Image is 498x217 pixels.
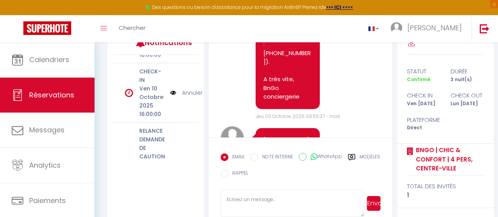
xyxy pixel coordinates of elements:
img: ... [391,22,402,34]
div: 1 [407,191,484,200]
label: WhatsApp [307,153,342,161]
span: Jeu 09 Octobre 2025 09:55:37 - mail [256,113,340,120]
div: 3 nuit(s) [445,76,489,83]
div: check in [402,91,445,100]
h3: Notifications [145,34,181,51]
span: Réservations [29,90,74,100]
a: Annuler [182,89,203,97]
div: total des invités [407,182,484,191]
div: Ven [DATE] [402,100,445,108]
label: NOTE INTERNE [258,153,293,162]
span: Confirmé [407,76,430,83]
button: Envoyer [367,196,381,211]
img: Super Booking [23,21,71,35]
div: check out [445,91,489,100]
label: RAPPEL [228,170,248,178]
span: Paiements [29,196,66,205]
a: BnGo | Chic & Confort | 4 pers, Centre-ville [413,146,484,173]
img: logout [480,24,489,33]
div: Plateforme [402,115,445,125]
img: avatar.png [221,126,244,149]
div: Direct [402,124,445,132]
p: CHECK-IN [139,67,165,84]
div: statut [402,67,445,76]
div: Lun [DATE] [445,100,489,108]
label: EMAIL [228,153,245,162]
span: Calendriers [29,55,69,64]
span: [PERSON_NAME] [407,23,462,33]
a: Chercher [113,15,151,42]
span: Analytics [29,160,61,170]
a: >>> ICI <<<< [326,4,353,10]
a: ... [PERSON_NAME] [385,15,472,42]
label: Modèles [359,153,380,163]
p: Ven 10 Octobre 2025 16:00:00 [139,84,165,118]
span: Messages [29,125,65,135]
span: Chercher [119,24,146,32]
img: NO IMAGE [170,89,176,97]
div: durée [445,67,489,76]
